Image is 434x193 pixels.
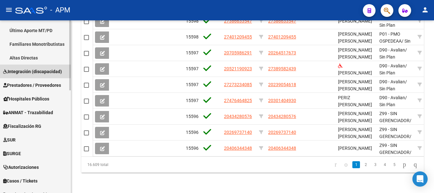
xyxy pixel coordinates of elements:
[379,79,405,84] span: D90 - Avalian
[351,159,361,170] li: page 1
[3,82,61,89] span: Prestadores / Proveedores
[400,161,409,168] a: go to next page
[338,127,372,139] span: [PERSON_NAME] [PERSON_NAME]
[379,47,405,52] span: D90 - Avalian
[224,66,252,71] span: 20521190923
[3,150,21,157] span: SURGE
[186,146,201,151] span: 155961
[338,47,372,60] span: [PERSON_NAME] [PERSON_NAME]
[338,146,372,151] span: [PERSON_NAME]
[370,159,380,170] li: page 3
[411,161,420,168] a: go to last page
[379,127,410,139] span: Z99 - SIN GERENCIADOR
[342,161,350,168] a: go to previous page
[268,98,296,103] span: 20301404930
[186,18,201,24] span: 155987
[3,136,16,143] span: SUR
[186,130,201,135] span: 155962
[224,18,252,24] span: 27386633547
[379,95,405,100] span: D90 - Avalian
[338,111,372,123] span: [PERSON_NAME] [PERSON_NAME]
[338,18,372,24] span: [PERSON_NAME]
[268,50,296,55] span: 20264517673
[338,70,372,83] span: [PERSON_NAME] [PERSON_NAME]
[50,3,70,17] span: - APM
[390,161,398,168] a: 5
[3,68,62,75] span: Integración (discapacidad)
[338,79,372,92] span: [PERSON_NAME] [PERSON_NAME]
[5,6,13,14] mat-icon: menu
[224,146,252,151] span: 20406344348
[3,109,53,116] span: ANMAT - Trazabilidad
[186,34,201,39] span: 155986
[379,143,410,155] span: Z99 - SIN GERENCIADOR
[186,82,201,87] span: 155974
[332,161,340,168] a: go to first page
[421,6,429,14] mat-icon: person
[186,66,201,71] span: 155976
[224,34,252,39] span: 27401209455
[338,31,372,44] span: [PERSON_NAME] [PERSON_NAME]
[3,123,41,130] span: Fiscalización RG
[3,164,39,171] span: Autorizaciones
[268,82,296,87] span: 20239054618
[371,161,379,168] a: 3
[379,63,405,68] span: D90 - Avalian
[224,50,252,55] span: 20705986291
[379,31,402,44] span: P01 - PMO OSPEDEAA
[379,16,405,21] span: D90 - Avalian
[224,98,252,103] span: 27476464825
[186,114,201,119] span: 155964
[186,98,201,103] span: 155973
[268,34,296,39] span: 27401209455
[224,130,252,135] span: 20269737140
[224,82,252,87] span: 27273234085
[268,18,296,24] span: 27386633547
[3,95,49,102] span: Hospitales Públicos
[186,50,201,55] span: 155977
[268,66,296,71] span: 27389582439
[362,161,370,168] a: 2
[268,146,296,151] span: 20406344348
[381,161,389,168] a: 4
[352,161,360,168] a: 1
[379,111,410,123] span: Z99 - SIN GERENCIADOR
[268,114,296,119] span: 20434280576
[3,177,37,184] span: Casos / Tickets
[380,159,390,170] li: page 4
[224,114,252,119] span: 20434280576
[338,95,372,107] span: PERIZ [PERSON_NAME]
[361,159,370,170] li: page 2
[81,157,149,173] div: 16.609 total
[412,171,428,187] div: Open Intercom Messenger
[268,130,296,135] span: 20269737140
[390,159,399,170] li: page 5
